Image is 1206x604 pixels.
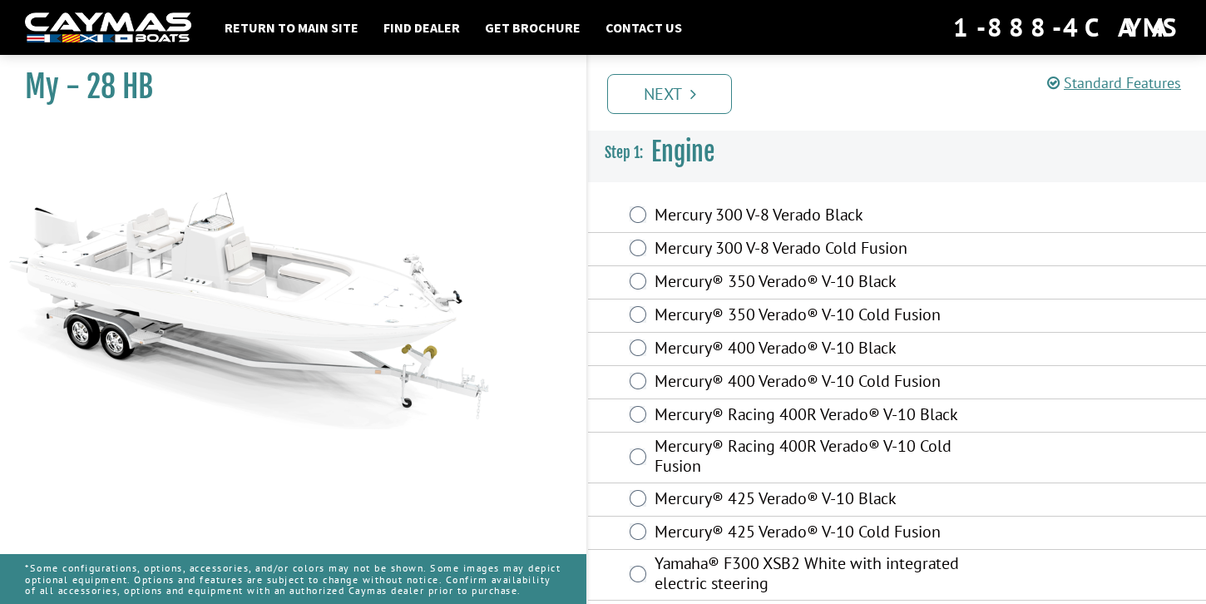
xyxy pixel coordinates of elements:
a: Return to main site [216,17,367,38]
label: Mercury® 400 Verado® V-10 Cold Fusion [655,371,986,395]
a: Next [607,74,732,114]
a: Find Dealer [375,17,468,38]
a: Get Brochure [477,17,589,38]
h1: My - 28 HB [25,68,545,106]
label: Mercury® Racing 400R Verado® V-10 Black [655,404,986,428]
label: Mercury 300 V-8 Verado Black [655,205,986,229]
label: Yamaha® F300 XSB2 White with integrated electric steering [655,553,986,597]
label: Mercury® 350 Verado® V-10 Cold Fusion [655,304,986,329]
label: Mercury 300 V-8 Verado Cold Fusion [655,238,986,262]
div: 1-888-4CAYMAS [953,9,1181,46]
p: *Some configurations, options, accessories, and/or colors may not be shown. Some images may depic... [25,554,561,604]
a: Contact Us [597,17,690,38]
img: white-logo-c9c8dbefe5ff5ceceb0f0178aa75bf4bb51f6bca0971e226c86eb53dfe498488.png [25,12,191,43]
label: Mercury® 425 Verado® V-10 Cold Fusion [655,522,986,546]
label: Mercury® 400 Verado® V-10 Black [655,338,986,362]
h3: Engine [588,121,1206,183]
label: Mercury® 350 Verado® V-10 Black [655,271,986,295]
ul: Pagination [603,72,1206,114]
a: Standard Features [1047,73,1181,92]
label: Mercury® Racing 400R Verado® V-10 Cold Fusion [655,436,986,480]
label: Mercury® 425 Verado® V-10 Black [655,488,986,512]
